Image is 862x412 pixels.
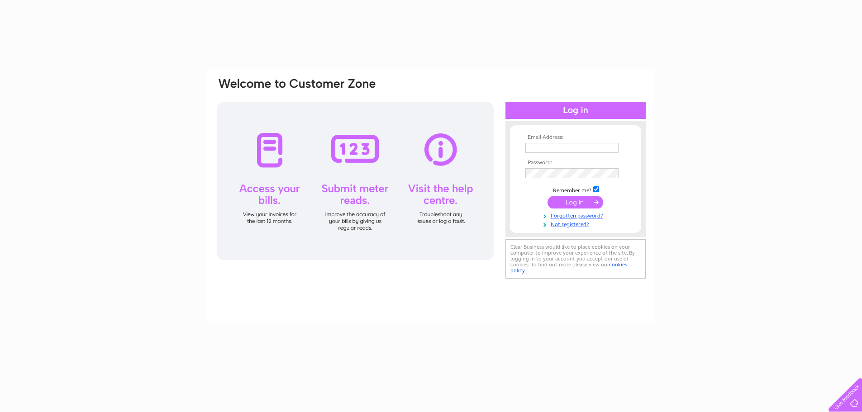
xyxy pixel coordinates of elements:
a: Not registered? [525,219,628,228]
a: Forgotten password? [525,211,628,219]
td: Remember me? [523,185,628,194]
th: Password: [523,160,628,166]
a: cookies policy [510,261,627,274]
th: Email Address: [523,134,628,141]
input: Submit [548,196,603,208]
div: Clear Business would like to place cookies on your computer to improve your experience of the sit... [505,239,646,279]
